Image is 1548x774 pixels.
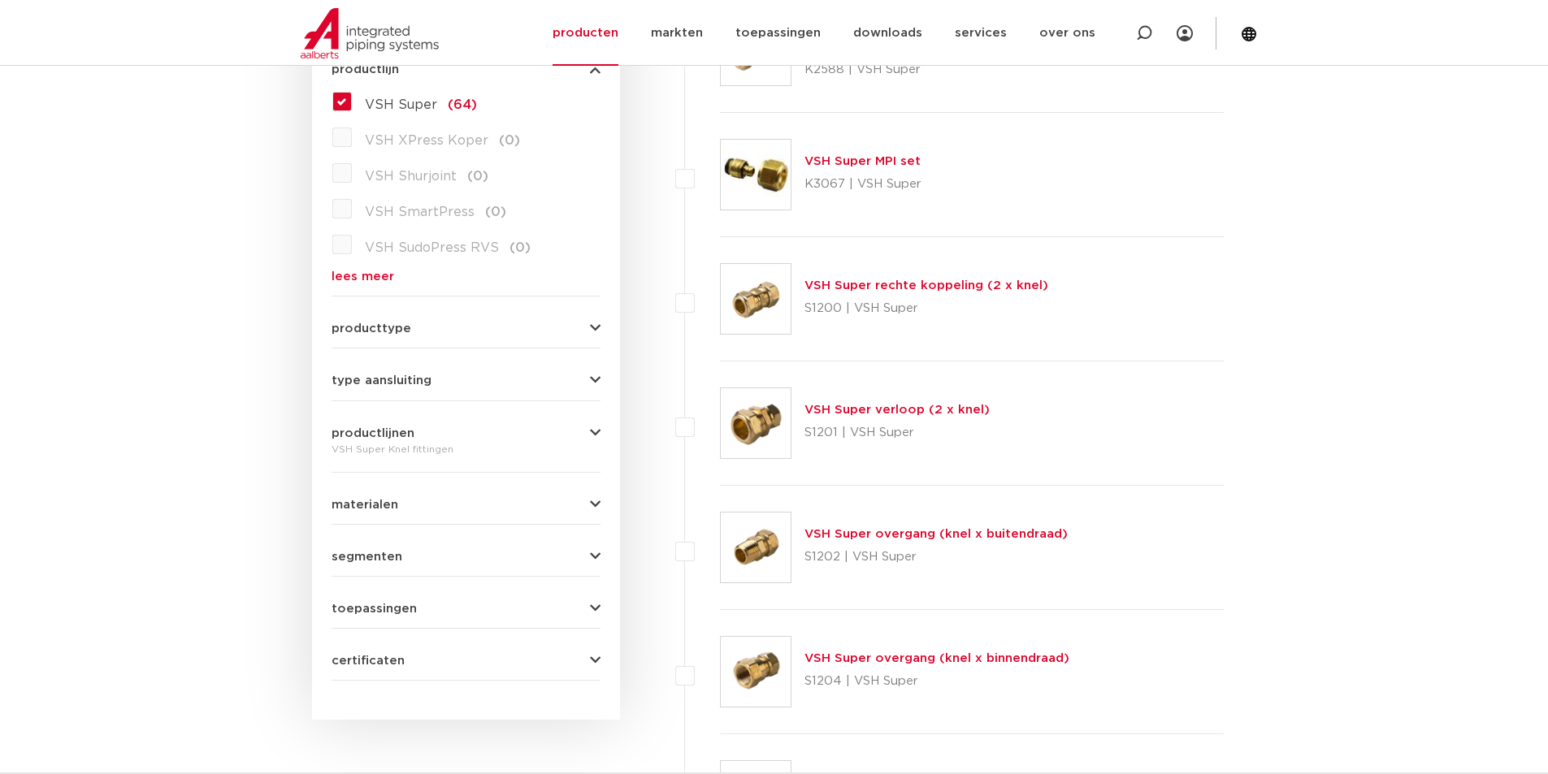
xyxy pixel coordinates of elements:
[332,439,601,459] div: VSH Super Knel fittingen
[332,270,601,283] a: lees meer
[365,205,475,218] span: VSH SmartPress
[332,551,601,563] button: segmenten
[332,427,414,439] span: productlijnen
[332,655,405,667] span: certificaten
[332,655,601,667] button: certificaten
[804,57,1225,83] p: K2588 | VSH Super
[332,63,601,76] button: productlijn
[448,98,477,111] span: (64)
[721,512,791,582] img: Thumbnail for VSH Super overgang (knel x buitendraad)
[509,241,531,254] span: (0)
[804,279,1048,292] a: VSH Super rechte koppeling (2 x knel)
[332,603,417,615] span: toepassingen
[721,140,791,210] img: Thumbnail for VSH Super MPI set
[804,668,1069,694] p: S1204 | VSH Super
[804,296,1048,322] p: S1200 | VSH Super
[804,544,1068,570] p: S1202 | VSH Super
[721,264,791,334] img: Thumbnail for VSH Super rechte koppeling (2 x knel)
[332,322,411,335] span: producttype
[332,427,601,439] button: productlijnen
[332,499,601,511] button: materialen
[332,603,601,615] button: toepassingen
[499,134,520,147] span: (0)
[332,374,601,387] button: type aansluiting
[332,322,601,335] button: producttype
[332,551,402,563] span: segmenten
[804,528,1068,540] a: VSH Super overgang (knel x buitendraad)
[332,63,399,76] span: productlijn
[365,98,437,111] span: VSH Super
[365,170,457,183] span: VSH Shurjoint
[365,134,488,147] span: VSH XPress Koper
[804,155,921,167] a: VSH Super MPI set
[721,637,791,707] img: Thumbnail for VSH Super overgang (knel x binnendraad)
[467,170,488,183] span: (0)
[804,171,921,197] p: K3067 | VSH Super
[721,388,791,458] img: Thumbnail for VSH Super verloop (2 x knel)
[804,652,1069,664] a: VSH Super overgang (knel x binnendraad)
[365,241,499,254] span: VSH SudoPress RVS
[332,499,398,511] span: materialen
[804,420,990,446] p: S1201 | VSH Super
[804,404,990,416] a: VSH Super verloop (2 x knel)
[332,374,431,387] span: type aansluiting
[485,205,506,218] span: (0)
